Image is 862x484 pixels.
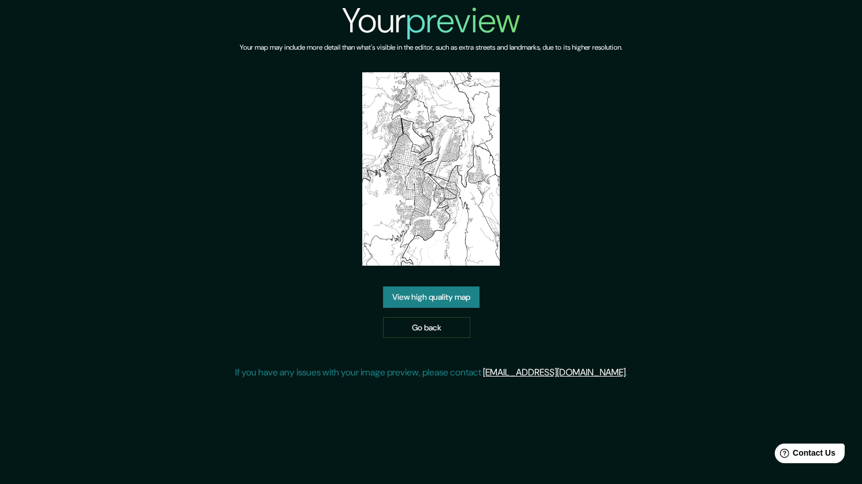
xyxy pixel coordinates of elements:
[483,366,626,378] a: [EMAIL_ADDRESS][DOMAIN_NAME]
[759,439,849,471] iframe: Help widget launcher
[362,72,499,266] img: created-map-preview
[240,42,622,54] h6: Your map may include more detail than what's visible in the editor, such as extra streets and lan...
[235,366,627,379] p: If you have any issues with your image preview, please contact .
[383,286,480,308] a: View high quality map
[383,317,470,338] a: Go back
